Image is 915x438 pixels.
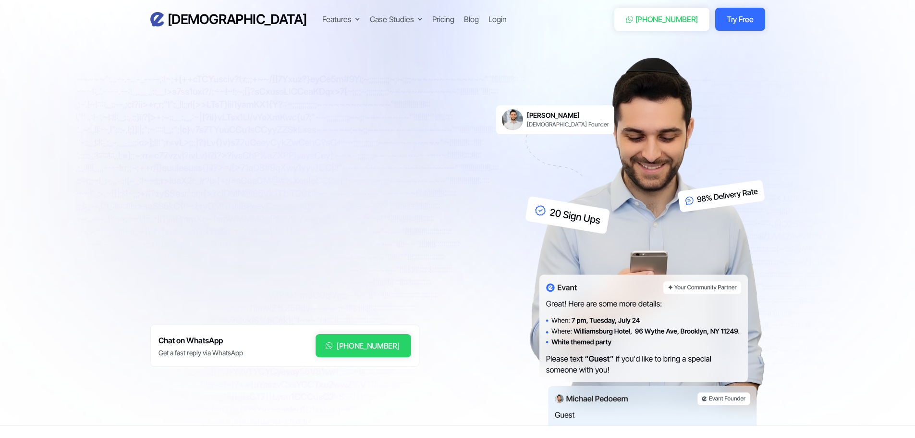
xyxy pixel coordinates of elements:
h6: [PERSON_NAME] [527,111,609,120]
a: [DEMOGRAPHIC_DATA] [150,11,307,28]
h3: [DEMOGRAPHIC_DATA] [168,11,307,28]
a: Try Free [715,8,765,31]
div: Features [322,13,352,25]
a: Login [488,13,507,25]
h6: Chat on WhatsApp [159,334,243,347]
a: Blog [464,13,479,25]
div: [PHONE_NUMBER] [635,13,698,25]
a: [PHONE_NUMBER] [316,334,411,357]
div: Get a fast reply via WhatsApp [159,348,243,358]
div: [PHONE_NUMBER] [337,340,400,351]
a: [PERSON_NAME][DEMOGRAPHIC_DATA] Founder [496,105,614,134]
div: Case Studies [370,13,414,25]
a: [PHONE_NUMBER] [614,8,710,31]
div: [DEMOGRAPHIC_DATA] Founder [527,121,609,128]
a: Pricing [432,13,454,25]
